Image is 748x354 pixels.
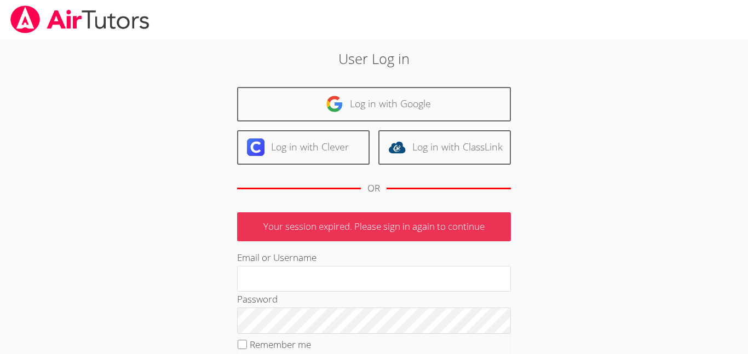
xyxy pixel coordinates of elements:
img: airtutors_banner-c4298cdbf04f3fff15de1276eac7730deb9818008684d7c2e4769d2f7ddbe033.png [9,5,151,33]
a: Log in with Clever [237,130,370,165]
p: Your session expired. Please sign in again to continue [237,212,511,241]
label: Remember me [250,338,311,351]
label: Password [237,293,278,305]
img: classlink-logo-d6bb404cc1216ec64c9a2012d9dc4662098be43eaf13dc465df04b49fa7ab582.svg [388,138,406,156]
a: Log in with Google [237,87,511,121]
label: Email or Username [237,251,317,264]
div: OR [367,181,380,196]
img: clever-logo-6eab21bc6e7a338710f1a6ff85c0baf02591cd810cc4098c63d3a4b26e2feb20.svg [247,138,264,156]
img: google-logo-50288ca7cdecda66e5e0955fdab243c47b7ad437acaf1139b6f446037453330a.svg [326,95,343,113]
h2: User Log in [172,48,576,69]
a: Log in with ClassLink [378,130,511,165]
